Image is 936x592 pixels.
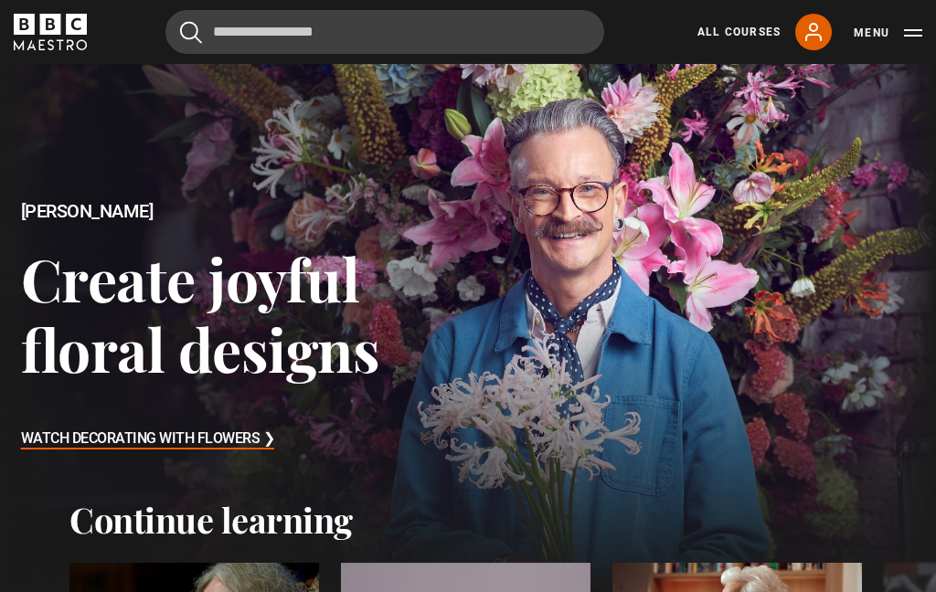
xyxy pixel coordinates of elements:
h3: Watch Decorating With Flowers ❯ [21,426,275,453]
button: Submit the search query [180,21,202,44]
h2: [PERSON_NAME] [21,201,469,222]
input: Search [165,10,604,54]
h3: Create joyful floral designs [21,243,469,385]
button: Toggle navigation [854,24,922,42]
a: All Courses [697,24,781,40]
svg: BBC Maestro [14,14,87,50]
h2: Continue learning [69,499,867,541]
